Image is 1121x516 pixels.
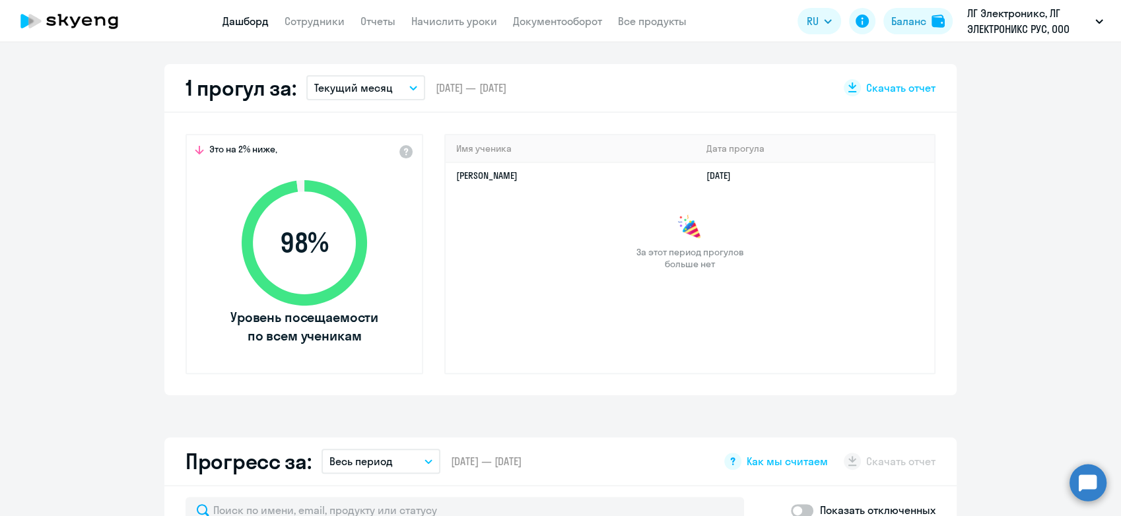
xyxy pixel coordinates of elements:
[411,15,497,28] a: Начислить уроки
[798,8,841,34] button: RU
[222,15,269,28] a: Дашборд
[456,170,518,181] a: [PERSON_NAME]
[696,135,934,162] th: Дата прогула
[228,227,380,259] span: 98 %
[360,15,395,28] a: Отчеты
[209,143,277,159] span: Это на 2% ниже,
[513,15,602,28] a: Документооборот
[961,5,1110,37] button: ЛГ Электроникс, ЛГ ЭЛЕКТРОНИКС РУС, ООО
[329,453,393,469] p: Весь период
[186,448,311,474] h2: Прогресс за:
[866,81,935,95] span: Скачать отчет
[314,80,393,96] p: Текущий месяц
[967,5,1090,37] p: ЛГ Электроникс, ЛГ ЭЛЕКТРОНИКС РУС, ООО
[618,15,687,28] a: Все продукты
[807,13,819,29] span: RU
[322,449,440,474] button: Весь период
[285,15,345,28] a: Сотрудники
[883,8,953,34] button: Балансbalance
[677,214,703,241] img: congrats
[706,170,741,181] a: [DATE]
[451,454,521,468] span: [DATE] — [DATE]
[634,246,745,270] span: За этот период прогулов больше нет
[186,75,296,101] h2: 1 прогул за:
[891,13,926,29] div: Баланс
[446,135,696,162] th: Имя ученика
[228,308,380,345] span: Уровень посещаемости по всем ученикам
[932,15,945,28] img: balance
[436,81,506,95] span: [DATE] — [DATE]
[747,454,828,468] span: Как мы считаем
[306,75,425,100] button: Текущий месяц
